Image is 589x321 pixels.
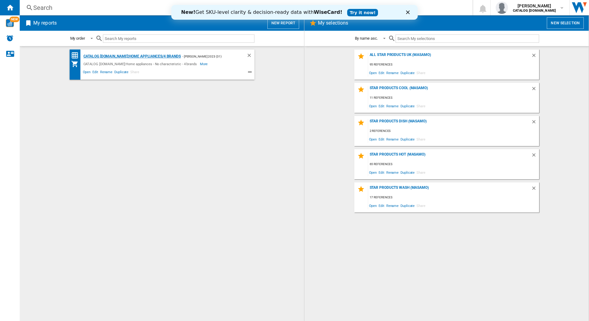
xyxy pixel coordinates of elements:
div: Close [235,6,241,9]
span: Open [368,201,378,210]
input: Search My selections [396,34,539,43]
span: Duplicate [400,201,416,210]
span: Edit [378,135,385,143]
div: 95 references [368,61,539,69]
span: Open [368,69,378,77]
button: New selection [547,17,584,29]
span: Edit [378,201,385,210]
span: Edit [91,69,99,77]
div: Star Products Wash (masamo) [368,185,531,194]
span: Rename [99,69,113,77]
div: My order [70,36,85,41]
span: Rename [385,135,400,143]
h2: My selections [317,17,349,29]
div: Delete [531,86,539,94]
div: Delete [531,119,539,127]
div: By name asc. [355,36,378,41]
div: - [PERSON_NAME] 2023 (31) [181,53,234,60]
div: 17 references [368,194,539,201]
span: Open [82,69,92,77]
iframe: Intercom live chat banner [171,5,418,20]
span: Share [416,135,426,143]
div: All star products UK (masamo) [368,53,531,61]
span: Edit [378,168,385,176]
div: 65 references [368,160,539,168]
div: CATALOG [DOMAIN_NAME]:Home appliances/4 brands [82,53,181,60]
div: My Assortment [71,60,82,68]
span: Rename [385,201,400,210]
div: 11 references [368,94,539,102]
span: NEW [10,17,19,22]
span: Share [416,102,426,110]
button: New report [267,17,299,29]
span: Share [416,168,426,176]
span: Duplicate [113,69,129,77]
input: Search My reports [103,34,254,43]
span: Rename [385,168,400,176]
div: Delete [531,53,539,61]
div: Delete [531,152,539,160]
img: alerts-logo.svg [6,34,14,42]
div: Price Matrix [71,52,82,59]
span: Share [416,69,426,77]
div: Delete [531,185,539,194]
div: Star Products Cool (masamo) [368,86,531,94]
span: Edit [378,69,385,77]
div: Star Products Dish (masamo) [368,119,531,127]
div: CATALOG [DOMAIN_NAME]:Home appliances - No characteristic - 4 brands [82,60,200,68]
span: Duplicate [400,69,416,77]
span: Rename [385,69,400,77]
span: Duplicate [400,135,416,143]
span: More [200,60,209,68]
span: Duplicate [400,102,416,110]
span: Edit [378,102,385,110]
span: Rename [385,102,400,110]
span: Duplicate [400,168,416,176]
span: Share [416,201,426,210]
span: Share [129,69,140,77]
span: [PERSON_NAME] [513,3,556,9]
b: CATALOG [DOMAIN_NAME] [513,9,556,13]
img: wise-card.svg [6,19,14,27]
span: Open [368,168,378,176]
h2: My reports [32,17,58,29]
div: Delete [246,53,254,60]
span: Open [368,102,378,110]
span: Open [368,135,378,143]
img: profile.jpg [496,2,508,14]
div: 2 references [368,127,539,135]
div: Search [33,3,457,12]
div: Star Products Hot (masamo) [368,152,531,160]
